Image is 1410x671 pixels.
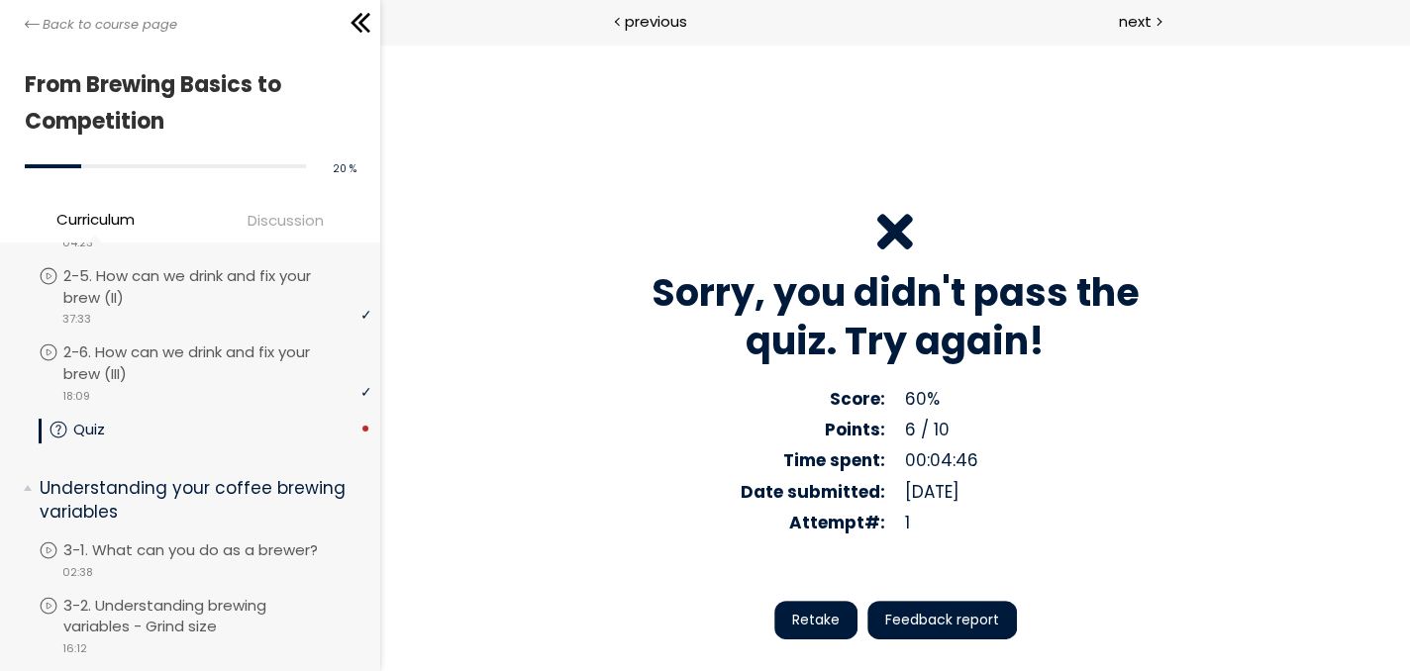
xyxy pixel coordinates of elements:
[248,209,324,232] span: Discussion
[73,419,145,440] p: Quiz
[63,341,370,385] p: 2-6. How can we drink and fix your brew (III)
[450,343,505,367] strong: Score:
[525,374,569,398] span: 6 / 10
[40,476,355,525] p: Understanding your coffee brewing variables
[445,374,505,398] strong: Points:
[62,235,93,251] span: 04:23
[403,405,505,429] strong: Time spent:
[25,66,346,141] h1: From Brewing Basics to Competition
[62,388,90,405] span: 18:09
[62,311,91,328] span: 37:33
[412,566,459,587] span: Retake
[56,208,135,231] span: Curriculum
[1119,10,1152,33] span: next
[487,557,637,596] button: Feedback report
[525,467,530,491] span: 1
[394,557,477,596] button: Retake
[332,161,355,176] span: 20 %
[360,436,505,460] strong: Date submitted:
[525,405,598,429] span: 00:04:46
[25,15,177,35] a: Back to course page
[505,566,619,587] span: Feedback report
[43,15,177,35] span: Back to course page
[409,467,505,491] strong: Attempt#:
[228,225,802,323] h3: Sorry, you didn't pass the quiz. Try again!
[63,265,370,309] p: 2-5. How can we drink and fix your brew (II)
[625,10,687,33] span: previous
[525,343,559,367] span: 60%
[525,436,579,460] span: [DATE]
